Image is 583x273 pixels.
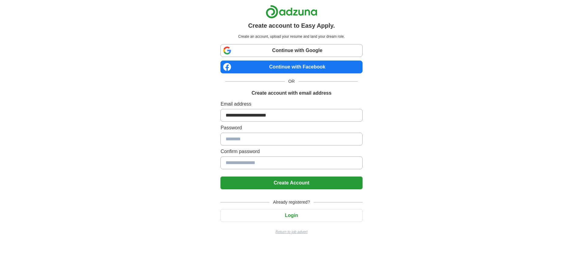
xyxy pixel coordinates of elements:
img: Adzuna logo [266,5,317,19]
p: Create an account, upload your resume and land your dream role. [222,34,361,39]
h1: Create account with email address [251,89,331,97]
span: Already registered? [269,199,313,205]
label: Confirm password [220,148,362,155]
a: Continue with Google [220,44,362,57]
span: OR [285,78,298,85]
h1: Create account to Easy Apply. [248,21,335,30]
label: Email address [220,100,362,108]
a: Login [220,213,362,218]
button: Create Account [220,177,362,189]
label: Password [220,124,362,131]
button: Login [220,209,362,222]
a: Continue with Facebook [220,61,362,73]
a: Return to job advert [220,229,362,235]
